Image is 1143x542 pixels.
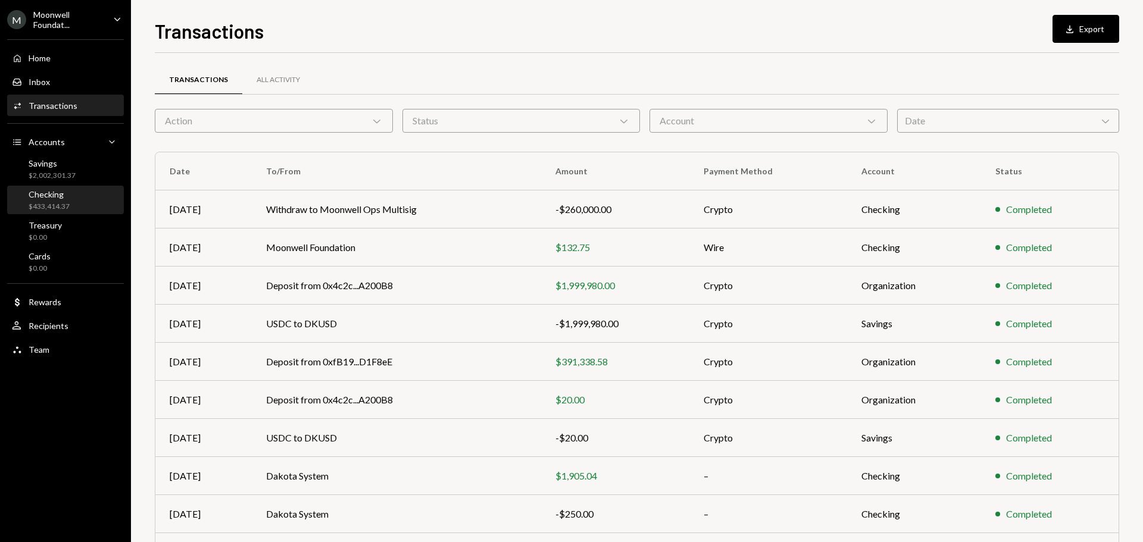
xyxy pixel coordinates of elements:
[847,457,981,495] td: Checking
[252,419,542,457] td: USDC to DKUSD
[1006,507,1052,521] div: Completed
[7,315,124,336] a: Recipients
[897,109,1119,133] div: Date
[689,228,847,267] td: Wire
[689,457,847,495] td: –
[847,419,981,457] td: Savings
[1006,317,1052,331] div: Completed
[7,247,124,276] a: Cards$0.00
[847,305,981,343] td: Savings
[29,264,51,274] div: $0.00
[29,321,68,331] div: Recipients
[170,507,238,521] div: [DATE]
[689,343,847,381] td: Crypto
[29,233,62,243] div: $0.00
[981,152,1119,190] th: Status
[7,47,124,68] a: Home
[555,240,675,255] div: $132.75
[252,343,542,381] td: Deposit from 0xfB19...D1F8eE
[29,53,51,63] div: Home
[402,109,641,133] div: Status
[1006,355,1052,369] div: Completed
[649,109,888,133] div: Account
[252,190,542,228] td: Withdraw to Moonwell Ops Multisig
[689,305,847,343] td: Crypto
[29,77,50,87] div: Inbox
[33,10,104,30] div: Moonwell Foundat...
[170,393,238,407] div: [DATE]
[7,155,124,183] a: Savings$2,002,301.37
[847,381,981,419] td: Organization
[29,251,51,261] div: Cards
[29,189,70,199] div: Checking
[555,393,675,407] div: $20.00
[29,171,76,181] div: $2,002,301.37
[689,152,847,190] th: Payment Method
[170,431,238,445] div: [DATE]
[252,457,542,495] td: Dakota System
[170,202,238,217] div: [DATE]
[689,267,847,305] td: Crypto
[847,343,981,381] td: Organization
[7,339,124,360] a: Team
[1006,240,1052,255] div: Completed
[170,317,238,331] div: [DATE]
[29,220,62,230] div: Treasury
[689,419,847,457] td: Crypto
[252,267,542,305] td: Deposit from 0x4c2c...A200B8
[7,186,124,214] a: Checking$433,414.37
[7,95,124,116] a: Transactions
[555,507,675,521] div: -$250.00
[170,278,238,293] div: [DATE]
[7,217,124,245] a: Treasury$0.00
[555,469,675,483] div: $1,905.04
[1006,278,1052,293] div: Completed
[252,228,542,267] td: Moonwell Foundation
[541,152,689,190] th: Amount
[7,71,124,92] a: Inbox
[170,469,238,483] div: [DATE]
[555,431,675,445] div: -$20.00
[252,152,542,190] th: To/From
[257,75,300,85] div: All Activity
[847,228,981,267] td: Checking
[29,344,49,355] div: Team
[29,202,70,212] div: $433,414.37
[689,190,847,228] td: Crypto
[29,158,76,168] div: Savings
[29,137,65,147] div: Accounts
[555,278,675,293] div: $1,999,980.00
[689,381,847,419] td: Crypto
[155,19,264,43] h1: Transactions
[155,65,242,95] a: Transactions
[555,355,675,369] div: $391,338.58
[155,109,393,133] div: Action
[1053,15,1119,43] button: Export
[252,305,542,343] td: USDC to DKUSD
[7,131,124,152] a: Accounts
[242,65,314,95] a: All Activity
[1006,431,1052,445] div: Completed
[155,152,252,190] th: Date
[169,75,228,85] div: Transactions
[555,317,675,331] div: -$1,999,980.00
[1006,202,1052,217] div: Completed
[7,10,26,29] div: M
[170,240,238,255] div: [DATE]
[29,297,61,307] div: Rewards
[847,495,981,533] td: Checking
[847,152,981,190] th: Account
[1006,393,1052,407] div: Completed
[847,190,981,228] td: Checking
[555,202,675,217] div: -$260,000.00
[689,495,847,533] td: –
[252,495,542,533] td: Dakota System
[847,267,981,305] td: Organization
[170,355,238,369] div: [DATE]
[29,101,77,111] div: Transactions
[1006,469,1052,483] div: Completed
[252,381,542,419] td: Deposit from 0x4c2c...A200B8
[7,291,124,312] a: Rewards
